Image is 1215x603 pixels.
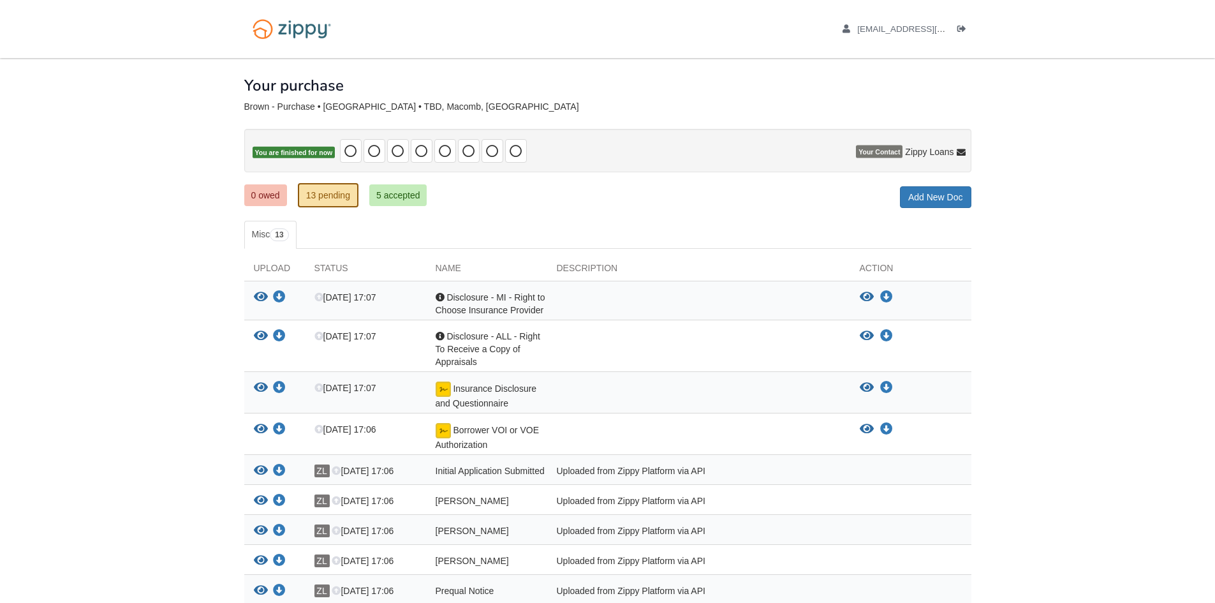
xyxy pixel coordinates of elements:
div: Name [426,262,547,281]
a: Download Initial Application Submitted [273,466,286,477]
button: View Disclosure - ALL - Right To Receive a Copy of Appraisals [860,330,874,343]
button: View Insurance Disclosure and Questionnaire [254,382,268,395]
button: View Insurance Disclosure and Questionnaire [860,382,874,394]
a: Download Borrower VOI or VOE Authorization [273,425,286,435]
span: ZL [314,495,330,507]
span: Insurance Disclosure and Questionnaire [436,383,537,408]
div: Uploaded from Zippy Platform via API [547,525,850,541]
a: Download Disclosure - ALL - Right To Receive a Copy of Appraisals [880,331,893,341]
div: Brown - Purchase • [GEOGRAPHIC_DATA] • TBD, Macomb, [GEOGRAPHIC_DATA] [244,101,971,112]
a: Download Brandon_Brown_credit_authorization [273,496,286,507]
a: Download Prequal Notice [273,586,286,597]
a: Download Insurance Disclosure and Questionnaire [273,383,286,394]
a: Download Brandon_Brown_esign_consent [273,526,286,537]
span: [PERSON_NAME] [436,556,509,566]
button: View Borrower VOI or VOE Authorization [254,423,268,436]
span: [DATE] 17:07 [314,292,376,302]
img: Document fully signed [436,382,451,397]
button: View Brandon_Brown_credit_authorization [254,495,268,508]
span: [DATE] 17:06 [332,526,394,536]
span: [DATE] 17:06 [332,496,394,506]
a: 5 accepted [369,184,427,206]
button: View Disclosure - ALL - Right To Receive a Copy of Appraisals [254,330,268,343]
button: View Disclosure - MI - Right to Choose Insurance Provider [860,291,874,304]
span: Prequal Notice [436,586,494,596]
span: Your Contact [856,145,902,158]
div: Status [305,262,426,281]
a: 13 pending [298,183,358,207]
a: 0 owed [244,184,287,206]
span: ZL [314,465,330,477]
a: Add New Doc [900,186,971,208]
button: View Disclosure - MI - Right to Choose Insurance Provider [254,291,268,304]
span: Disclosure - ALL - Right To Receive a Copy of Appraisals [436,331,540,367]
button: View Borrower VOI or VOE Authorization [860,423,874,436]
a: Log out [957,24,971,37]
span: Disclosure - MI - Right to Choose Insurance Provider [436,292,545,315]
span: 13 [270,228,288,241]
a: Download Disclosure - MI - Right to Choose Insurance Provider [273,293,286,303]
span: Initial Application Submitted [436,466,545,476]
img: Logo [244,13,339,45]
button: View Initial Application Submitted [254,465,268,478]
span: ZL [314,555,330,567]
a: Download Disclosure - MI - Right to Choose Insurance Provider [880,292,893,302]
div: Uploaded from Zippy Platform via API [547,555,850,571]
a: edit profile [843,24,1004,37]
span: [DATE] 17:06 [332,586,394,596]
div: Uploaded from Zippy Platform via API [547,465,850,481]
span: Zippy Loans [905,145,954,158]
button: View Brandon_Brown_privacy_notice [254,555,268,568]
a: Download Insurance Disclosure and Questionnaire [880,383,893,393]
a: Download Brandon_Brown_privacy_notice [273,556,286,567]
a: Download Disclosure - ALL - Right To Receive a Copy of Appraisals [273,332,286,342]
button: View Prequal Notice [254,584,268,598]
span: Borrower VOI or VOE Authorization [436,425,539,450]
div: Uploaded from Zippy Platform via API [547,495,850,511]
img: Document fully signed [436,423,451,438]
a: Download Borrower VOI or VOE Authorization [880,424,893,435]
span: [PERSON_NAME] [436,526,509,536]
span: [DATE] 17:06 [332,556,394,566]
span: b2brown93@icloud.com [857,24,1003,34]
span: ZL [314,525,330,537]
div: Uploaded from Zippy Platform via API [547,584,850,601]
span: ZL [314,584,330,597]
span: [DATE] 17:07 [314,383,376,393]
button: View Brandon_Brown_esign_consent [254,525,268,538]
h1: Your purchase [244,77,344,94]
div: Description [547,262,850,281]
span: [DATE] 17:07 [314,331,376,341]
span: [DATE] 17:06 [332,466,394,476]
span: [DATE] 17:06 [314,424,376,435]
div: Action [850,262,971,281]
div: Upload [244,262,305,281]
span: You are finished for now [253,147,335,159]
span: [PERSON_NAME] [436,496,509,506]
a: Misc [244,221,297,249]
